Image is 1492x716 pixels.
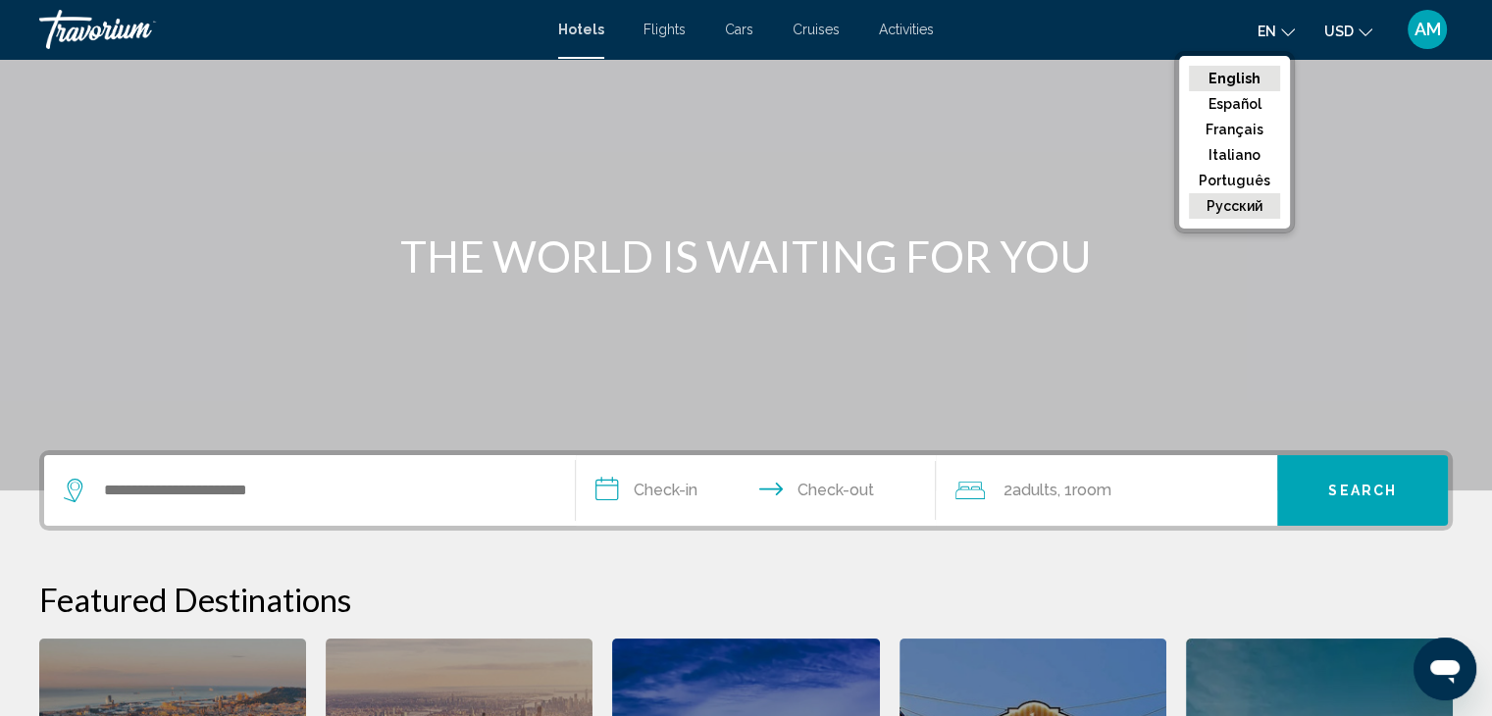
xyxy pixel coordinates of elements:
a: Hotels [558,22,604,37]
a: Cruises [793,22,840,37]
a: Travorium [39,10,539,49]
button: Español [1189,91,1280,117]
h1: THE WORLD IS WAITING FOR YOU [379,230,1114,281]
h2: Featured Destinations [39,580,1453,619]
span: 2 [1003,477,1056,504]
a: Cars [725,22,753,37]
span: Room [1071,481,1110,499]
div: Search widget [44,455,1448,526]
button: Change currency [1324,17,1372,45]
button: русский [1189,193,1280,219]
button: Check in and out dates [576,455,937,526]
button: Search [1277,455,1448,526]
span: Adults [1011,481,1056,499]
span: , 1 [1056,477,1110,504]
button: English [1189,66,1280,91]
button: Change language [1258,17,1295,45]
a: Flights [643,22,686,37]
button: Travelers: 2 adults, 0 children [936,455,1277,526]
button: User Menu [1402,9,1453,50]
span: USD [1324,24,1354,39]
button: Français [1189,117,1280,142]
button: Português [1189,168,1280,193]
span: Search [1328,484,1397,499]
a: Activities [879,22,934,37]
iframe: Кнопка запуска окна обмена сообщениями [1414,638,1476,700]
span: en [1258,24,1276,39]
button: Italiano [1189,142,1280,168]
span: AM [1415,20,1441,39]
